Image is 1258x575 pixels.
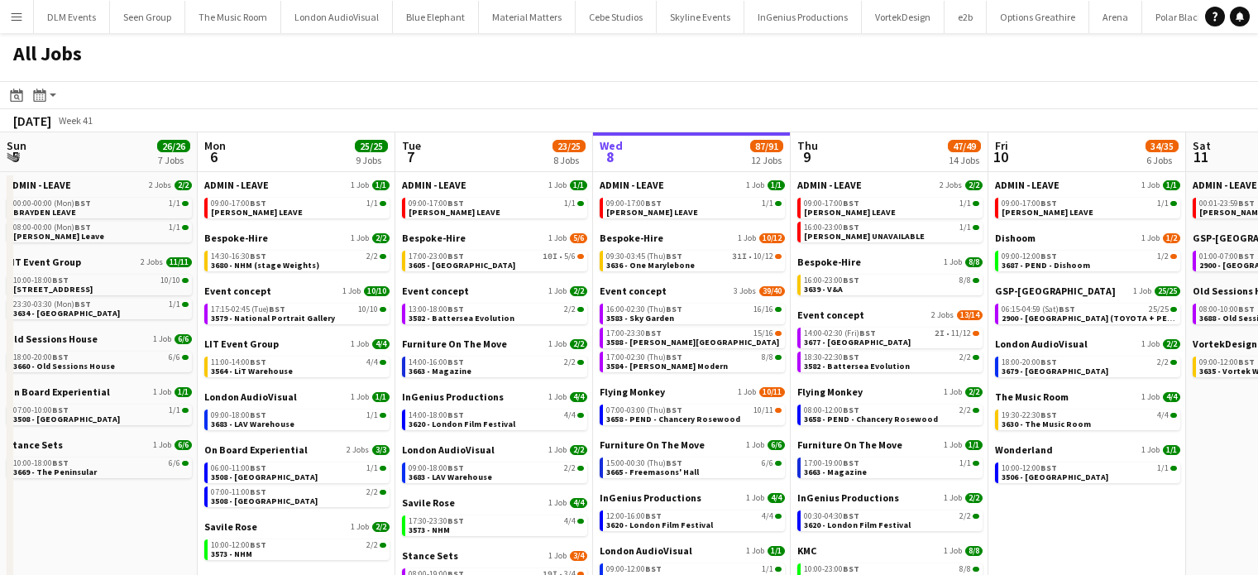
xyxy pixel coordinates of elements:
a: Flying Monkey1 Job2/2 [797,386,983,398]
span: BST [447,198,464,208]
span: VortekDesign [1193,338,1257,350]
span: BST [843,222,859,232]
span: 09:00-12:00 [1199,358,1255,367]
span: 17:00-23:00 [409,252,464,261]
span: BST [1040,251,1057,261]
span: BST [666,251,682,261]
a: ADMIN - LEAVE1 Job1/1 [600,179,785,191]
span: BST [52,352,69,362]
a: Event concept3 Jobs39/40 [600,285,785,297]
span: ADMIN - LEAVE [204,179,269,191]
span: 3687 - PEND - Dishoom [1002,260,1090,271]
span: 1 Job [1133,286,1151,296]
span: BST [1040,357,1057,367]
button: e2b [945,1,987,33]
span: 14:00-02:30 (Fri) [804,329,876,338]
div: LIT Event Group2 Jobs11/1110:00-18:00BST10/10[STREET_ADDRESS]23:30-03:30 (Mon)BST1/13634 - [GEOGR... [7,256,192,333]
span: 2/2 [564,305,576,314]
span: BST [250,251,266,261]
span: 39/40 [759,286,785,296]
span: BST [1238,198,1255,208]
span: 1 Job [1141,339,1160,349]
span: 01:00-07:00 [1199,252,1255,261]
a: 09:00-17:00BST1/1[PERSON_NAME] LEAVE [606,198,782,217]
span: 3636 - One Marylebone [606,260,695,271]
span: 1/1 [169,223,180,232]
span: 1/1 [169,199,180,208]
span: ADMIN - LEAVE [1193,179,1257,191]
span: 09:00-17:00 [804,199,859,208]
div: ADMIN - LEAVE1 Job1/109:00-17:00BST1/1[PERSON_NAME] LEAVE [600,179,785,232]
span: 1/1 [175,387,192,397]
span: 1/1 [570,180,587,190]
a: Event concept1 Job2/2 [402,285,587,297]
a: GSP-[GEOGRAPHIC_DATA]1 Job25/25 [995,285,1180,297]
div: Bespoke-Hire1 Job2/214:30-16:30BST2/23680 - NHM (stage Weights) [204,232,390,285]
a: 09:00-17:00BST1/1[PERSON_NAME] LEAVE [804,198,979,217]
span: 25/25 [1149,305,1169,314]
a: Event concept2 Jobs13/14 [797,309,983,321]
span: Furniture On The Move [402,338,507,350]
a: 09:00-17:00BST1/1[PERSON_NAME] LEAVE [211,198,386,217]
div: ADMIN - LEAVE1 Job1/109:00-17:00BST1/1[PERSON_NAME] LEAVE [402,179,587,232]
span: 10:00-18:00 [13,276,69,285]
button: Skyline Events [657,1,744,33]
span: 1 Job [351,233,369,243]
span: 4/4 [372,339,390,349]
div: Bespoke-Hire1 Job8/816:00-23:00BST8/83639 - V&A [797,256,983,309]
span: 3677 - Somerset House [804,337,911,347]
span: 15/16 [753,329,773,338]
span: 3582 - Battersea Evolution [409,313,514,323]
a: ADMIN - LEAVE1 Job1/1 [402,179,587,191]
a: ADMIN - LEAVE2 Jobs2/2 [797,179,983,191]
span: 10/11 [759,387,785,397]
span: 3582 - Battersea Evolution [804,361,910,371]
a: 17:00-23:00BST10I•5/63605 - [GEOGRAPHIC_DATA] [409,251,584,270]
span: Flying Monkey [797,386,863,398]
div: ADMIN - LEAVE2 Jobs2/200:00-00:00 (Mon)BST1/1BRAYDEN LEAVE08:00-00:00 (Mon)BST1/1[PERSON_NAME] Leave [7,179,192,256]
span: BST [74,198,91,208]
span: 09:30-03:45 (Thu) [606,252,682,261]
span: BST [843,352,859,362]
a: 18:00-20:00BST6/63660 - Old Sessions House [13,352,189,371]
span: 1 Job [351,180,369,190]
span: 2900 - Fairmont Windsor Park (TOYOTA + PEUGEOT) [1002,313,1199,323]
span: Event concept [204,285,271,297]
span: 8/8 [959,276,971,285]
span: 08:00-10:00 [1199,305,1255,314]
span: ANDY LEAVE [606,207,698,218]
button: Options Greathire [987,1,1089,33]
a: 16:00-23:00BST1/1[PERSON_NAME] UNAVAILABLE [804,222,979,241]
span: 1 Job [1141,180,1160,190]
span: InGenius Productions [402,391,504,403]
span: 3639 - V&A [804,284,843,295]
div: Old Sessions House1 Job6/618:00-20:00BST6/63660 - Old Sessions House [7,333,192,386]
span: ADMIN - LEAVE [797,179,862,191]
span: 1/1 [959,223,971,232]
span: 1 Job [944,387,962,397]
a: Old Sessions House1 Job6/6 [7,333,192,345]
button: Cebe Studios [576,1,657,33]
span: Shane Leave [13,231,104,242]
a: 17:15-02:45 (Tue)BST10/103579 - National Portrait Gallery [211,304,386,323]
a: 17:00-02:30 (Thu)BST8/83584 - [PERSON_NAME] Modern [606,352,782,371]
a: Dishoom1 Job1/2 [995,232,1180,244]
a: 14:00-02:30 (Fri)BST2I•11/123677 - [GEOGRAPHIC_DATA] [804,328,979,347]
span: 18:30-22:30 [804,353,859,362]
span: BST [666,304,682,314]
span: 16/16 [753,305,773,314]
span: 1 Job [153,387,171,397]
span: 1 Job [738,387,756,397]
a: Bespoke-Hire1 Job2/2 [204,232,390,244]
button: The Music Room [185,1,281,33]
span: 1/1 [372,180,390,190]
span: 10I [543,252,557,261]
a: 16:00-02:30 (Thu)BST16/163583 - Sky Garden [606,304,782,323]
span: London AudioVisual [204,391,297,403]
a: London AudioVisual1 Job1/1 [204,391,390,403]
span: ADMIN - LEAVE [402,179,466,191]
span: 8/8 [965,257,983,267]
a: 16:00-23:00BST8/83639 - V&A [804,275,979,294]
span: BST [1238,304,1255,314]
span: Event concept [600,285,667,297]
